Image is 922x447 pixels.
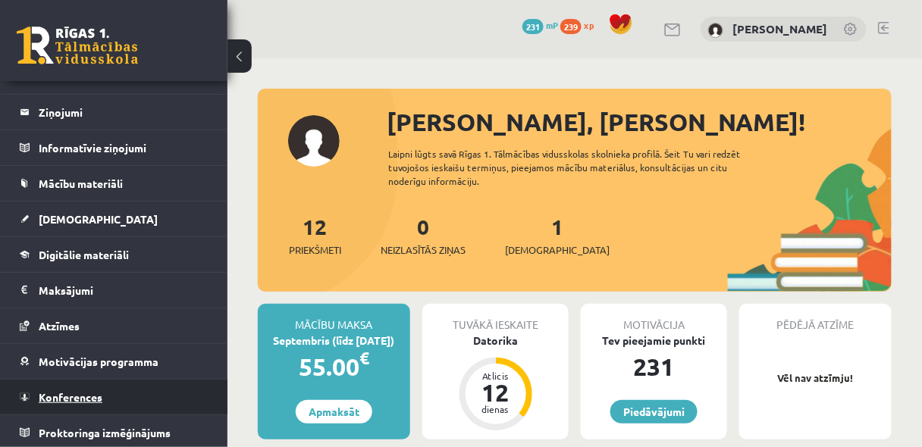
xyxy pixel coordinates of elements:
a: Datorika Atlicis 12 dienas [422,333,569,433]
a: Mācību materiāli [20,166,209,201]
p: Vēl nav atzīmju! [747,370,884,386]
a: 239 xp [560,19,601,31]
div: Pēdējā atzīme [739,304,892,333]
div: 231 [581,349,727,385]
span: Motivācijas programma [39,355,158,368]
a: [PERSON_NAME] [733,21,828,36]
span: mP [546,19,558,31]
legend: Maksājumi [39,273,209,308]
div: dienas [473,405,519,414]
span: xp [584,19,594,31]
span: Digitālie materiāli [39,248,129,261]
a: Motivācijas programma [20,344,209,379]
div: Tuvākā ieskaite [422,304,569,333]
a: 12Priekšmeti [289,213,341,258]
span: 231 [522,19,544,34]
a: Rīgas 1. Tālmācības vidusskola [17,27,138,64]
legend: Ziņojumi [39,95,209,130]
a: Piedāvājumi [610,400,698,424]
a: Apmaksāt [296,400,372,424]
img: Anastasija Smirnova [708,23,723,38]
div: Motivācija [581,304,727,333]
div: Laipni lūgts savā Rīgas 1. Tālmācības vidusskolas skolnieka profilā. Šeit Tu vari redzēt tuvojošo... [388,147,769,188]
div: Mācību maksa [258,304,410,333]
div: [PERSON_NAME], [PERSON_NAME]! [387,104,892,140]
a: Maksājumi [20,273,209,308]
a: Digitālie materiāli [20,237,209,272]
div: Datorika [422,333,569,349]
div: Atlicis [473,371,519,380]
span: [DEMOGRAPHIC_DATA] [505,242,610,258]
div: Tev pieejamie punkti [581,333,727,349]
legend: Informatīvie ziņojumi [39,130,209,165]
a: Ziņojumi [20,95,209,130]
span: Priekšmeti [289,242,341,258]
span: € [359,347,369,369]
div: Septembris (līdz [DATE]) [258,333,410,349]
a: 1[DEMOGRAPHIC_DATA] [505,213,610,258]
a: [DEMOGRAPHIC_DATA] [20,202,209,236]
a: Konferences [20,380,209,414]
a: Informatīvie ziņojumi [20,130,209,165]
a: 231 mP [522,19,558,31]
span: Proktoringa izmēģinājums [39,426,171,439]
span: [DEMOGRAPHIC_DATA] [39,212,158,226]
div: 12 [473,380,519,405]
a: Atzīmes [20,308,209,343]
a: 0Neizlasītās ziņas [381,213,466,258]
span: Atzīmes [39,319,80,333]
span: 239 [560,19,582,34]
div: 55.00 [258,349,410,385]
span: Neizlasītās ziņas [381,242,466,258]
span: Konferences [39,390,102,404]
span: Mācību materiāli [39,177,123,190]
